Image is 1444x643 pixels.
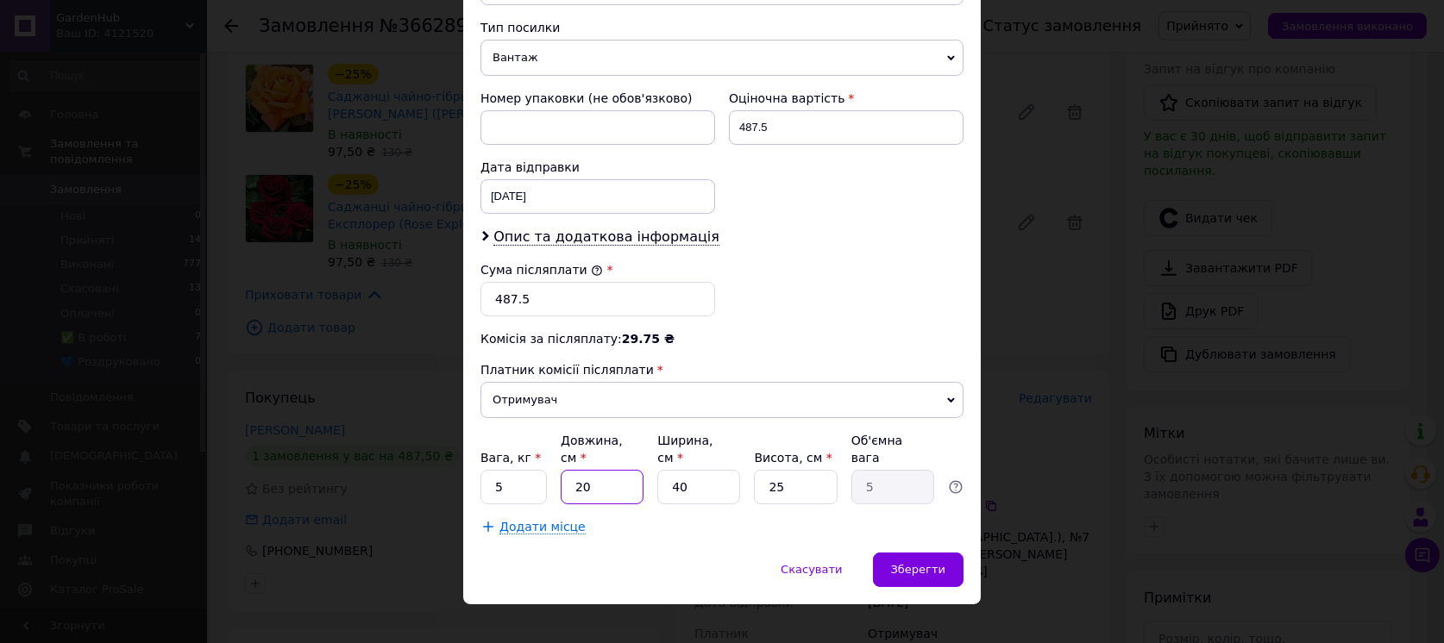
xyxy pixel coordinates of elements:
div: Дата відправки [480,159,715,176]
span: Зберегти [891,563,945,576]
span: Платник комісії післяплати [480,363,654,377]
div: Об'ємна вага [851,432,934,466]
span: Вантаж [480,40,964,76]
div: Номер упаковки (не обов'язково) [480,90,715,107]
span: Скасувати [781,563,842,576]
span: 29.75 ₴ [622,332,675,346]
label: Сума післяплати [480,263,603,277]
div: Оціночна вартість [729,90,964,107]
span: Тип посилки [480,21,560,34]
span: Опис та додаткова інформація [493,228,719,246]
label: Ширина, см [657,434,713,465]
label: Вага, кг [480,451,541,465]
label: Довжина, см [561,434,623,465]
span: Додати місце [499,520,586,534]
label: Висота, см [754,451,832,465]
div: Комісія за післяплату: [480,330,964,347]
span: Отримувач [480,382,964,418]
